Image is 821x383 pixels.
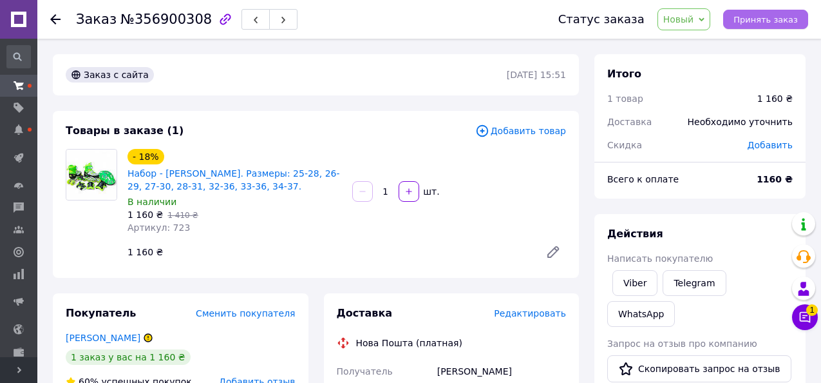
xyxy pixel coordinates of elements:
button: Принять заказ [723,10,808,29]
div: Заказ с сайта [66,67,154,83]
span: 1 товар [607,93,643,104]
a: Telegram [663,270,726,296]
span: Доставка [607,117,652,127]
span: Итого [607,68,641,80]
span: Скидка [607,140,642,150]
div: - 18% [127,149,164,164]
div: Статус заказа [558,13,645,26]
a: WhatsApp [607,301,675,327]
b: 1160 ₴ [757,174,793,184]
span: Добавить товар [475,124,566,138]
span: 1 [806,304,818,316]
div: 1 160 ₴ [757,92,793,105]
span: Покупатель [66,307,136,319]
span: Запрос на отзыв про компанию [607,339,757,349]
span: Добавить [748,140,793,150]
span: 1 160 ₴ [127,210,163,220]
div: Вернуться назад [50,13,61,26]
div: 1 заказ у вас на 1 160 ₴ [66,349,191,365]
div: 1 160 ₴ [122,243,535,261]
button: Чат с покупателем1 [792,304,818,330]
span: Товары в заказе (1) [66,124,184,137]
span: Редактировать [494,308,566,319]
div: Необходимо уточнить [680,108,800,136]
time: [DATE] 15:51 [507,70,566,80]
a: Редактировать [540,239,566,265]
span: Новый [663,14,694,25]
span: В наличии [127,197,176,207]
button: Скопировать запрос на отзыв [607,355,791,382]
span: Принять заказ [733,15,798,25]
span: Всего к оплате [607,174,679,184]
span: 1 410 ₴ [167,211,198,220]
span: Доставка [337,307,393,319]
a: Набор - [PERSON_NAME]. Размеры: 25-28, 26-29, 27-30, 28-31, 32-36, 33-36, 34-37. [127,168,340,191]
img: Набор - Greene. Размеры: 25-28, 26-29, 27-30, 28-31, 32-36, 33-36, 34-37. [66,150,117,200]
a: Viber [612,270,657,296]
span: №356900308 [120,12,212,27]
span: Написать покупателю [607,253,713,264]
div: Нова Пошта (платная) [353,337,466,349]
a: [PERSON_NAME] [66,333,140,343]
div: шт. [420,185,441,198]
span: Получатель [337,366,393,377]
div: [PERSON_NAME] [435,360,569,383]
span: Заказ [76,12,117,27]
span: Артикул: 723 [127,222,190,233]
span: Сменить покупателя [196,308,295,319]
span: Действия [607,228,663,240]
